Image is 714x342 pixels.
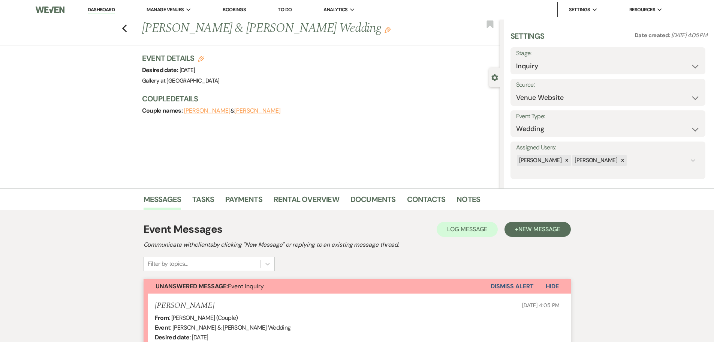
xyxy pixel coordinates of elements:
[184,108,231,114] button: [PERSON_NAME]
[350,193,396,210] a: Documents
[671,32,707,39] span: [DATE] 4:05 PM
[457,193,480,210] a: Notes
[223,6,246,13] a: Bookings
[629,6,655,14] span: Resources
[447,225,487,233] span: Log Message
[155,324,171,331] b: Event
[144,193,181,210] a: Messages
[142,20,425,38] h1: [PERSON_NAME] & [PERSON_NAME] Wedding
[569,6,590,14] span: Settings
[192,193,214,210] a: Tasks
[180,66,195,74] span: [DATE]
[156,282,264,290] span: Event Inquiry
[148,259,188,268] div: Filter by topics...
[516,48,700,59] label: Stage:
[278,6,292,13] a: To Do
[385,26,391,33] button: Edit
[518,225,560,233] span: New Message
[274,193,339,210] a: Rental Overview
[491,279,534,294] button: Dismiss Alert
[510,31,545,47] h3: Settings
[323,6,347,14] span: Analytics
[147,6,184,14] span: Manage Venues
[142,77,220,84] span: Gallery at [GEOGRAPHIC_DATA]
[142,53,220,63] h3: Event Details
[142,66,180,74] span: Desired date:
[516,142,700,153] label: Assigned Users:
[522,302,559,309] span: [DATE] 4:05 PM
[144,221,223,237] h1: Event Messages
[504,222,570,237] button: +New Message
[155,314,169,322] b: From
[155,301,214,310] h5: [PERSON_NAME]
[36,2,64,18] img: Weven Logo
[572,155,618,166] div: [PERSON_NAME]
[144,279,491,294] button: Unanswered Message:Event Inquiry
[142,107,184,115] span: Couple names:
[516,80,700,90] label: Source:
[88,6,115,14] a: Dashboard
[142,93,492,104] h3: Couple Details
[534,279,571,294] button: Hide
[516,111,700,122] label: Event Type:
[407,193,446,210] a: Contacts
[184,107,281,115] span: &
[155,333,190,341] b: Desired date
[635,32,671,39] span: Date created:
[491,74,498,81] button: Close lead details
[234,108,281,114] button: [PERSON_NAME]
[517,155,563,166] div: [PERSON_NAME]
[437,222,498,237] button: Log Message
[144,240,571,249] h2: Communicate with clients by clicking "New Message" or replying to an existing message thread.
[156,282,228,290] strong: Unanswered Message:
[225,193,262,210] a: Payments
[546,282,559,290] span: Hide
